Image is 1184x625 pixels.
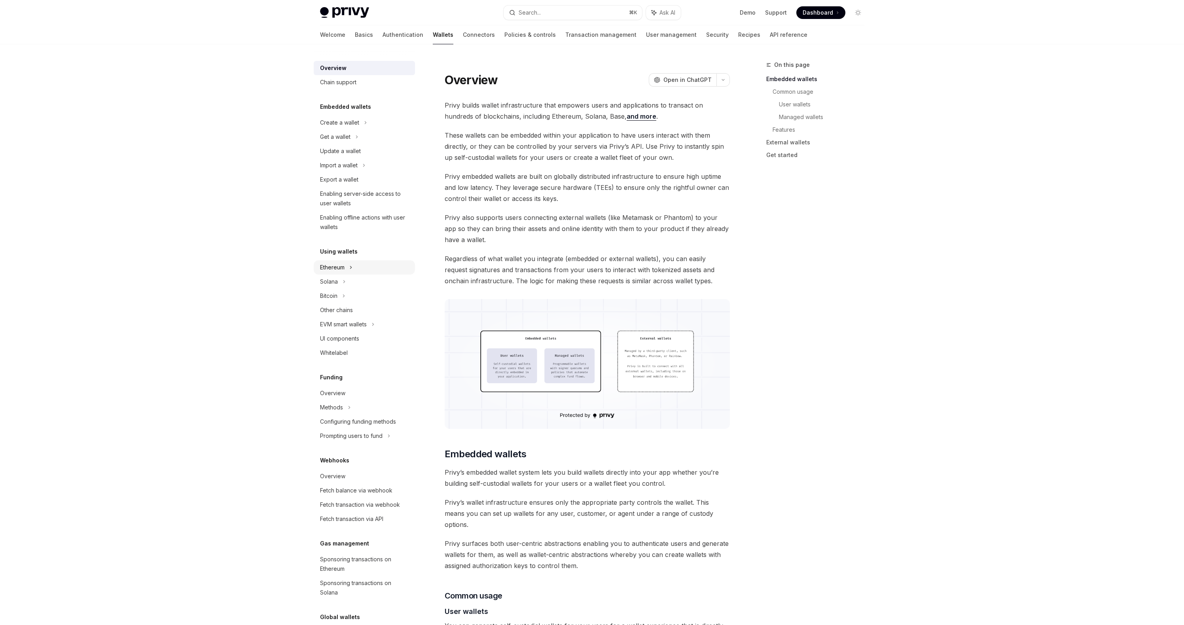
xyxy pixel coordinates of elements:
a: Enabling offline actions with user wallets [314,210,415,234]
div: Fetch transaction via webhook [320,500,400,509]
h1: Overview [445,73,498,87]
a: Recipes [738,25,760,44]
h5: Funding [320,373,343,382]
div: Import a wallet [320,161,358,170]
img: images/walletoverview.png [445,299,730,429]
div: Create a wallet [320,118,359,127]
div: Other chains [320,305,353,315]
div: Search... [519,8,541,17]
a: Security [706,25,729,44]
h5: Using wallets [320,247,358,256]
div: Overview [320,63,347,73]
a: Sponsoring transactions on Ethereum [314,552,415,576]
a: Overview [314,386,415,400]
a: Managed wallets [779,111,871,123]
span: Privy’s embedded wallet system lets you build wallets directly into your app whether you’re build... [445,467,730,489]
span: ⌘ K [629,9,637,16]
a: Welcome [320,25,345,44]
div: Update a wallet [320,146,361,156]
span: Regardless of what wallet you integrate (embedded or external wallets), you can easily request si... [445,253,730,286]
h5: Gas management [320,539,369,548]
a: Policies & controls [504,25,556,44]
div: Configuring funding methods [320,417,396,426]
a: Demo [740,9,756,17]
a: UI components [314,331,415,346]
div: Whitelabel [320,348,348,358]
span: Privy also supports users connecting external wallets (like Metamask or Phantom) to your app so t... [445,212,730,245]
div: Sponsoring transactions on Solana [320,578,410,597]
a: User wallets [779,98,871,111]
div: Bitcoin [320,291,337,301]
a: Other chains [314,303,415,317]
div: Enabling server-side access to user wallets [320,189,410,208]
span: Privy’s wallet infrastructure ensures only the appropriate party controls the wallet. This means ... [445,497,730,530]
a: Configuring funding methods [314,415,415,429]
span: These wallets can be embedded within your application to have users interact with them directly, ... [445,130,730,163]
a: API reference [770,25,807,44]
span: Open in ChatGPT [663,76,712,84]
span: Ask AI [659,9,675,17]
a: Connectors [463,25,495,44]
div: Fetch balance via webhook [320,486,392,495]
span: Privy surfaces both user-centric abstractions enabling you to authenticate users and generate wal... [445,538,730,571]
div: Chain support [320,78,356,87]
h5: Global wallets [320,612,360,622]
a: User management [646,25,697,44]
div: Ethereum [320,263,345,272]
a: Basics [355,25,373,44]
h5: Embedded wallets [320,102,371,112]
div: Get a wallet [320,132,350,142]
div: UI components [320,334,359,343]
div: Methods [320,403,343,412]
a: Overview [314,469,415,483]
a: and more [627,112,656,121]
a: Overview [314,61,415,75]
div: Prompting users to fund [320,431,383,441]
a: Get started [766,149,871,161]
span: Common usage [445,590,502,601]
div: Solana [320,277,338,286]
span: Privy embedded wallets are built on globally distributed infrastructure to ensure high uptime and... [445,171,730,204]
a: Embedded wallets [766,73,871,85]
a: Support [765,9,787,17]
button: Ask AI [646,6,681,20]
div: EVM smart wallets [320,320,367,329]
span: Privy builds wallet infrastructure that empowers users and applications to transact on hundreds o... [445,100,730,122]
a: Authentication [383,25,423,44]
div: Overview [320,388,345,398]
span: Embedded wallets [445,448,526,460]
a: Wallets [433,25,453,44]
img: light logo [320,7,369,18]
a: Fetch transaction via API [314,512,415,526]
a: Fetch balance via webhook [314,483,415,498]
a: External wallets [766,136,871,149]
a: Fetch transaction via webhook [314,498,415,512]
div: Sponsoring transactions on Ethereum [320,555,410,574]
a: Enabling server-side access to user wallets [314,187,415,210]
span: User wallets [445,606,488,617]
div: Overview [320,472,345,481]
div: Export a wallet [320,175,358,184]
a: Common usage [773,85,871,98]
a: Update a wallet [314,144,415,158]
a: Features [773,123,871,136]
span: On this page [774,60,810,70]
a: Export a wallet [314,172,415,187]
a: Dashboard [796,6,845,19]
a: Chain support [314,75,415,89]
button: Open in ChatGPT [649,73,716,87]
div: Fetch transaction via API [320,514,383,524]
button: Toggle dark mode [852,6,864,19]
a: Whitelabel [314,346,415,360]
h5: Webhooks [320,456,349,465]
span: Dashboard [803,9,833,17]
a: Transaction management [565,25,637,44]
a: Sponsoring transactions on Solana [314,576,415,600]
div: Enabling offline actions with user wallets [320,213,410,232]
button: Search...⌘K [504,6,642,20]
